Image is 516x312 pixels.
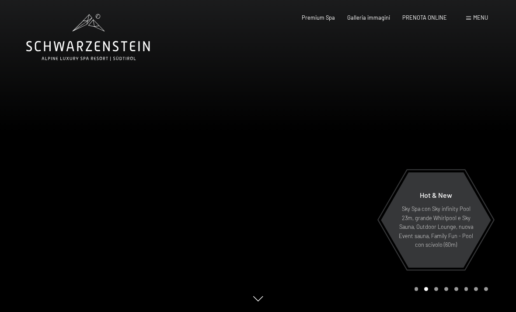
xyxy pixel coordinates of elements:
[347,14,390,21] a: Galleria immagini
[434,287,438,291] div: Carousel Page 3
[415,287,418,291] div: Carousel Page 1
[454,287,458,291] div: Carousel Page 5
[464,287,468,291] div: Carousel Page 6
[411,287,488,291] div: Carousel Pagination
[473,14,488,21] span: Menu
[484,287,488,291] div: Carousel Page 8
[420,191,452,199] span: Hot & New
[398,204,474,249] p: Sky Spa con Sky infinity Pool 23m, grande Whirlpool e Sky Sauna, Outdoor Lounge, nuova Event saun...
[402,14,447,21] a: PRENOTA ONLINE
[444,287,448,291] div: Carousel Page 4
[380,172,492,268] a: Hot & New Sky Spa con Sky infinity Pool 23m, grande Whirlpool e Sky Sauna, Outdoor Lounge, nuova ...
[474,287,478,291] div: Carousel Page 7
[302,14,335,21] a: Premium Spa
[424,287,428,291] div: Carousel Page 2 (Current Slide)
